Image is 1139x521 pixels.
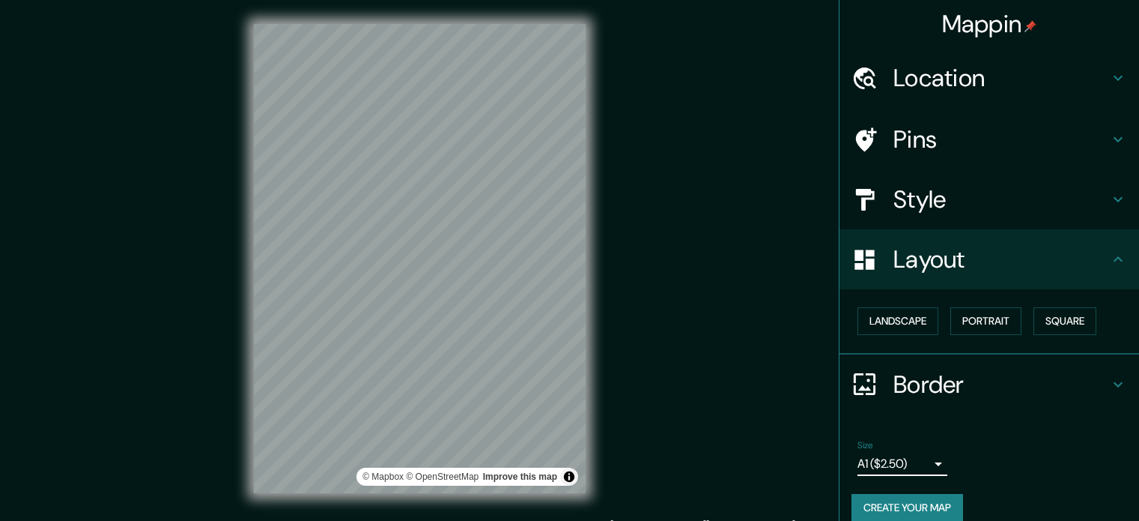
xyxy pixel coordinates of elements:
button: Toggle attribution [560,468,578,486]
div: Style [839,169,1139,229]
img: pin-icon.png [1024,20,1036,32]
label: Size [857,439,873,451]
button: Square [1033,307,1096,335]
h4: Pins [893,124,1109,154]
a: OpenStreetMap [406,472,479,482]
div: Layout [839,229,1139,289]
h4: Mappin [942,9,1037,39]
h4: Layout [893,244,1109,274]
h4: Location [893,63,1109,93]
h4: Style [893,184,1109,214]
canvas: Map [254,24,586,493]
iframe: Help widget launcher [1006,463,1123,505]
div: Location [839,48,1139,108]
a: Map feedback [483,472,557,482]
div: A1 ($2.50) [857,452,947,476]
button: Portrait [950,307,1021,335]
a: Mapbox [362,472,404,482]
div: Border [839,355,1139,415]
h4: Border [893,370,1109,400]
div: Pins [839,109,1139,169]
button: Landscape [857,307,938,335]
